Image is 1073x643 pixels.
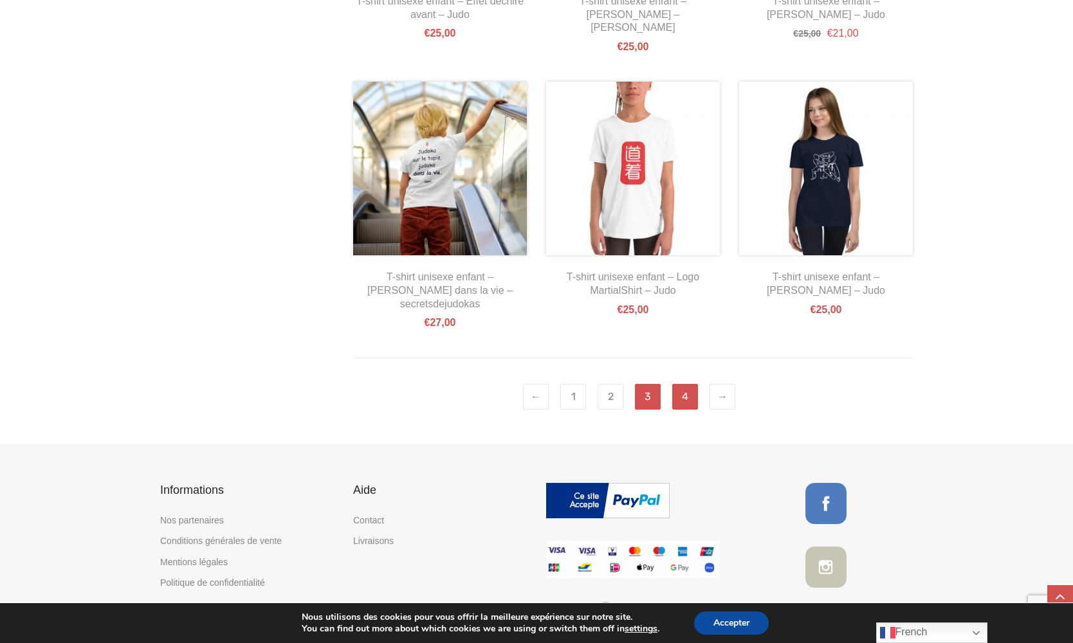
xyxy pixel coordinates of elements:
bdi: 25,00 [618,304,649,315]
a: Nos partenaires [160,515,224,525]
a: 1 [560,384,586,410]
a: T-shirt unisexe enfant – [PERSON_NAME] – Judo [767,271,885,296]
bdi: 25,00 [793,28,821,39]
bdi: 25,00 [810,304,841,315]
a: ← [523,384,549,410]
span: € [793,28,798,39]
button: Accepter [694,611,769,635]
a: Conditions générales de vente [160,536,282,546]
span: € [618,304,623,315]
button: settings [625,623,657,635]
a: T-shirt unisexe enfant – Logo MartialShirt – Judo [567,271,699,296]
bdi: 25,00 [425,28,456,39]
a: 4 [672,384,698,410]
bdi: 21,00 [827,28,859,39]
a: French [876,622,987,643]
a: Contact [353,515,384,525]
span: € [810,304,816,315]
img: fr [880,625,895,640]
a: PayPal Comment Ca Marche [546,485,670,496]
span: € [827,28,833,39]
a: Mentions légales [160,557,228,567]
a: Politique de confidentialité [160,577,265,588]
a: Livraisons [353,536,394,546]
p: You can find out more about which cookies we are using or switch them off in . [302,623,659,635]
h2: Informations [160,483,334,498]
p: Nous utilisons des cookies pour vous offrir la meilleure expérience sur notre site. [302,611,659,623]
span: € [425,317,430,328]
a: 2 [598,384,623,410]
img: Now accepting PayPal [546,483,670,518]
span: € [618,41,623,52]
a: T-shirt unisexe enfant – [PERSON_NAME] dans la vie – secretsdejudokas [367,271,513,309]
h2: Aide [353,483,527,498]
bdi: 25,00 [618,41,649,52]
span: 3 [635,384,661,410]
bdi: 27,00 [425,317,456,328]
a: → [710,384,735,410]
span: € [425,28,430,39]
